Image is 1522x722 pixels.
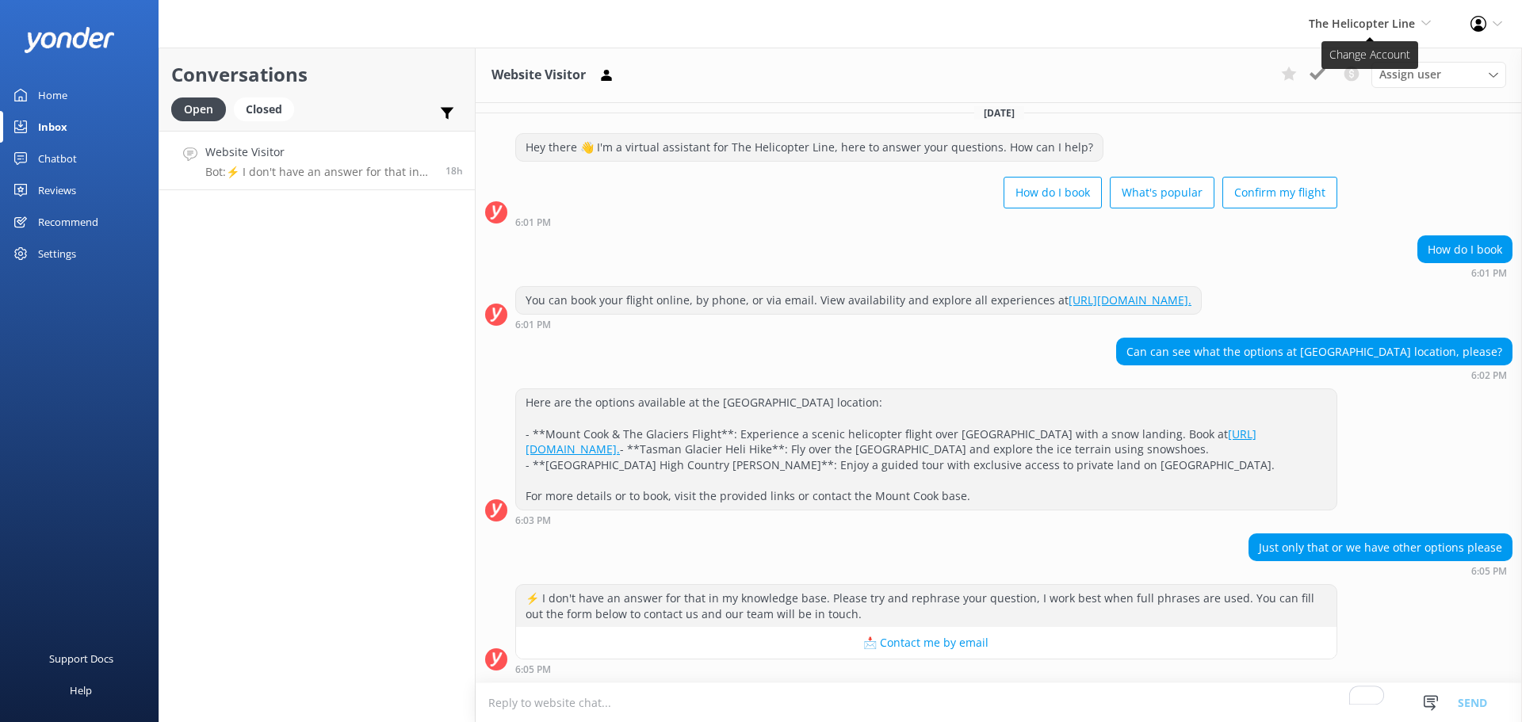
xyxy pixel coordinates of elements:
[38,79,67,111] div: Home
[515,218,551,227] strong: 6:01 PM
[159,131,475,190] a: Website VisitorBot:⚡ I don't have an answer for that in my knowledge base. Please try and rephras...
[515,319,1202,330] div: Oct 03 2025 06:01pm (UTC +13:00) Pacific/Auckland
[1418,236,1512,263] div: How do I book
[1379,66,1441,83] span: Assign user
[1004,177,1102,208] button: How do I book
[38,143,77,174] div: Chatbot
[1249,534,1512,561] div: Just only that or we have other options please
[516,134,1103,161] div: Hey there 👋 I'm a virtual assistant for The Helicopter Line, here to answer your questions. How c...
[70,674,92,706] div: Help
[1309,16,1415,31] span: The Helicopter Line
[1069,292,1191,308] a: [URL][DOMAIN_NAME].
[171,59,463,90] h2: Conversations
[1471,371,1507,380] strong: 6:02 PM
[234,100,302,117] a: Closed
[171,97,226,121] div: Open
[234,97,294,121] div: Closed
[1471,269,1507,278] strong: 6:01 PM
[38,174,76,206] div: Reviews
[515,663,1337,674] div: Oct 03 2025 06:05pm (UTC +13:00) Pacific/Auckland
[38,238,76,269] div: Settings
[1117,338,1512,365] div: Can can see what the options at [GEOGRAPHIC_DATA] location, please?
[1417,267,1512,278] div: Oct 03 2025 06:01pm (UTC +13:00) Pacific/Auckland
[515,516,551,525] strong: 6:03 PM
[38,111,67,143] div: Inbox
[526,426,1256,457] a: [URL][DOMAIN_NAME].
[516,389,1337,509] div: Here are the options available at the [GEOGRAPHIC_DATA] location: - **Mount Cook & The Glaciers F...
[24,27,115,53] img: yonder-white-logo.png
[515,665,551,674] strong: 6:05 PM
[516,627,1337,659] button: 📩 Contact me by email
[516,585,1337,627] div: ⚡ I don't have an answer for that in my knowledge base. Please try and rephrase your question, I ...
[476,683,1522,722] textarea: To enrich screen reader interactions, please activate Accessibility in Grammarly extension settings
[515,320,551,330] strong: 6:01 PM
[49,643,113,674] div: Support Docs
[446,164,463,178] span: Oct 03 2025 06:05pm (UTC +13:00) Pacific/Auckland
[491,65,586,86] h3: Website Visitor
[1249,565,1512,576] div: Oct 03 2025 06:05pm (UTC +13:00) Pacific/Auckland
[171,100,234,117] a: Open
[1371,62,1506,87] div: Assign User
[205,143,434,161] h4: Website Visitor
[1471,567,1507,576] strong: 6:05 PM
[205,165,434,179] p: Bot: ⚡ I don't have an answer for that in my knowledge base. Please try and rephrase your questio...
[1110,177,1214,208] button: What's popular
[1116,369,1512,380] div: Oct 03 2025 06:02pm (UTC +13:00) Pacific/Auckland
[516,287,1201,314] div: You can book your flight online, by phone, or via email. View availability and explore all experi...
[38,206,98,238] div: Recommend
[515,514,1337,525] div: Oct 03 2025 06:03pm (UTC +13:00) Pacific/Auckland
[515,216,1337,227] div: Oct 03 2025 06:01pm (UTC +13:00) Pacific/Auckland
[974,106,1024,120] span: [DATE]
[1222,177,1337,208] button: Confirm my flight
